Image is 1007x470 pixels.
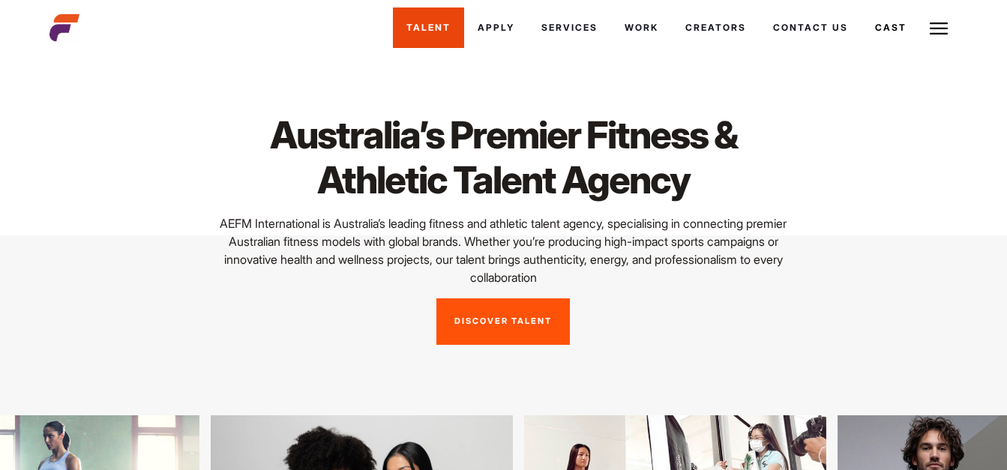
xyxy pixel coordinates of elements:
a: Talent [393,7,464,48]
h1: Australia’s Premier Fitness & Athletic Talent Agency [204,112,804,202]
a: Apply [464,7,528,48]
a: Creators [672,7,760,48]
a: Work [611,7,672,48]
a: Contact Us [760,7,862,48]
a: Cast [862,7,920,48]
p: AEFM International is Australia’s leading fitness and athletic talent agency, specialising in con... [204,214,804,286]
img: cropped-aefm-brand-fav-22-square.png [49,13,79,43]
a: Discover Talent [436,298,570,345]
img: Burger icon [930,19,948,37]
a: Services [528,7,611,48]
